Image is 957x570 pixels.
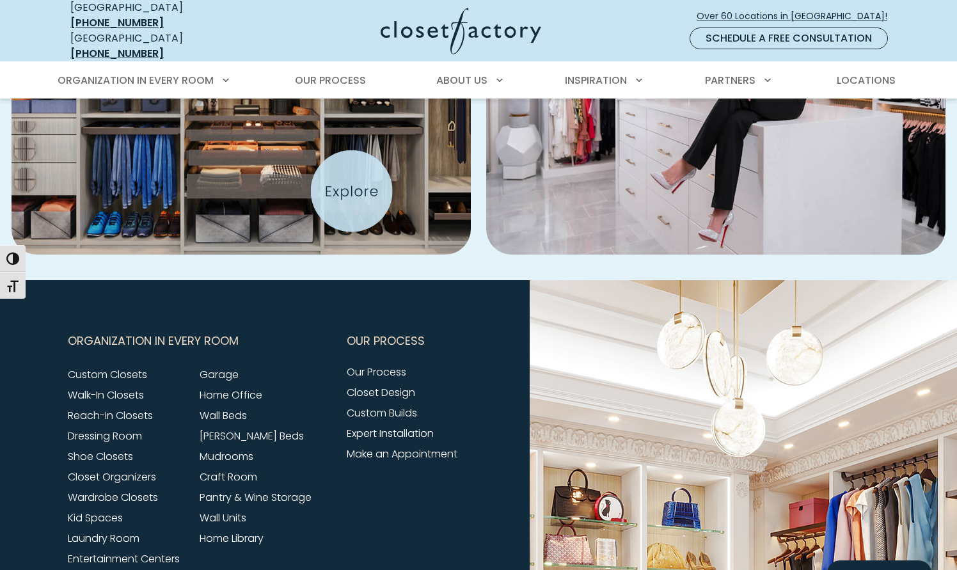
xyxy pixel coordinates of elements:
button: Footer Subnav Button - Organization in Every Room [68,325,331,357]
span: Inspiration [565,73,627,88]
a: Home Library [200,531,264,546]
a: Closet Design [347,385,415,400]
span: Organization in Every Room [58,73,214,88]
a: Wardrobe Closets [68,490,158,505]
img: Closet Factory Logo [381,8,541,54]
span: Our Process [347,325,425,357]
a: Wall Beds [200,408,247,423]
a: Expert Installation [347,426,434,441]
span: Partners [705,73,755,88]
a: Custom Builds [347,406,417,420]
a: Dressing Room [68,429,142,443]
a: Entertainment Centers [68,551,180,566]
a: Garage [200,367,239,382]
span: About Us [436,73,487,88]
nav: Primary Menu [49,63,908,99]
a: Home Office [200,388,262,402]
button: Footer Subnav Button - Our Process [347,325,471,357]
a: Our Process [347,365,406,379]
a: Craft Room [200,470,257,484]
a: Custom Closets [68,367,147,382]
a: [PERSON_NAME] Beds [200,429,304,443]
a: Closet Organizers [68,470,156,484]
div: [GEOGRAPHIC_DATA] [70,31,256,61]
a: Wall Units [200,511,246,525]
a: Walk-In Closets [68,388,144,402]
a: Kid Spaces [68,511,123,525]
a: Pantry & Wine Storage [200,490,312,505]
a: Schedule a Free Consultation [690,28,888,49]
a: Laundry Room [68,531,139,546]
span: Locations [837,73,896,88]
a: [PHONE_NUMBER] [70,15,164,30]
a: [PHONE_NUMBER] [70,46,164,61]
span: Our Process [295,73,366,88]
span: Organization in Every Room [68,325,239,357]
a: Over 60 Locations in [GEOGRAPHIC_DATA]! [696,5,898,28]
a: Mudrooms [200,449,253,464]
a: Shoe Closets [68,449,133,464]
a: Reach-In Closets [68,408,153,423]
a: Make an Appointment [347,447,457,461]
span: Over 60 Locations in [GEOGRAPHIC_DATA]! [697,10,898,23]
